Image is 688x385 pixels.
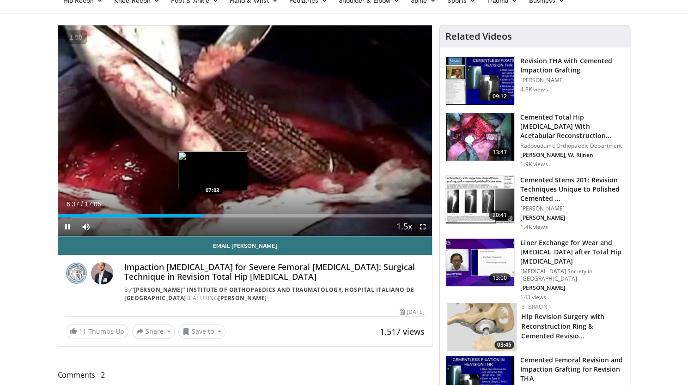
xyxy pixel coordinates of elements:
a: 20:41 Cemented Stems 201: Revision Techniques Unique to Polished Cemented … [PERSON_NAME] [PERSON... [445,175,624,231]
span: / [81,200,83,208]
a: 03:45 [447,303,517,351]
h4: Related Videos [445,31,512,42]
div: Progress Bar [58,214,432,217]
a: “[PERSON_NAME]” Institute of Orthopaedics and Traumatology, Hospital Italiano de [GEOGRAPHIC_DATA] [124,286,414,302]
span: 1,517 views [380,326,425,337]
span: 09:12 [489,92,511,101]
span: 6:37 [67,200,79,208]
button: Fullscreen [414,217,432,236]
p: [PERSON_NAME], W. Rijnen [520,151,624,159]
a: [PERSON_NAME] [218,294,267,302]
p: Radboudumc Orthopaedic Department [520,142,624,150]
a: 09:12 Revision THA with Cemented Impaction Grafting [PERSON_NAME] 4.8K views [445,56,624,105]
img: image.jpeg [178,151,247,190]
a: Email [PERSON_NAME] [58,236,432,255]
button: Pause [58,217,77,236]
p: [PERSON_NAME] [520,284,624,292]
span: 03:45 [494,341,514,349]
a: 13:47 Cemented Total Hip [MEDICAL_DATA] With Acetabular Reconstruction Using… Radboudumc Orthopae... [445,113,624,168]
img: Avatar [91,262,113,284]
a: B. Braun [521,303,547,311]
img: 11812003-c2d2-41b2-9ca3-de931d805d84.png.150x105_q85_crop-smart_upscale.png [447,303,517,351]
a: 13:00 Liner Exchange for Wear and [MEDICAL_DATA] after Total Hip [MEDICAL_DATA] [MEDICAL_DATA] So... [445,238,624,301]
h3: Cemented Stems 201: Revision Techniques Unique to Polished Cemented … [520,175,624,203]
span: 17:06 [85,200,101,208]
div: By FEATURING [124,286,425,302]
span: 11 [79,327,86,336]
div: [DATE] [400,308,425,316]
p: [PERSON_NAME] [520,214,624,222]
p: [PERSON_NAME] [520,205,624,212]
p: 143 views [520,294,546,301]
img: 298672_0000_1.png.150x105_q85_crop-smart_upscale.jpg [446,57,514,105]
img: 33561d16-be2e-4bad-a7d7-f19292869189.150x105_q85_crop-smart_upscale.jpg [446,113,514,161]
p: [PERSON_NAME] [520,77,624,84]
img: 03752976-83ec-4a0f-a352-fa6de7f36c98.150x105_q85_crop-smart_upscale.jpg [446,239,514,287]
img: “Carlos E. Ottolenghi” Institute of Orthopaedics and Traumatology, Hospital Italiano de Buenos Aires [66,262,88,284]
span: 20:41 [489,211,511,220]
p: 1.4K views [520,223,548,231]
button: Playback Rate [395,217,414,236]
p: 1.9K views [520,161,548,168]
a: Hip Revision Surgery with Reconstruction Ring & Cemented Revisio… [521,312,604,340]
a: 11 Thumbs Up [66,324,128,338]
button: Mute [77,217,95,236]
span: 13:47 [489,148,511,157]
h3: Liner Exchange for Wear and [MEDICAL_DATA] after Total Hip [MEDICAL_DATA] [520,238,624,266]
video-js: Video Player [58,25,432,236]
h3: Cemented Total Hip [MEDICAL_DATA] With Acetabular Reconstruction Using… [520,113,624,140]
button: Save to [178,324,225,339]
p: [MEDICAL_DATA] Society in [GEOGRAPHIC_DATA] [520,268,624,283]
p: 4.8K views [520,86,548,93]
span: 13:00 [489,273,511,283]
h3: Revision THA with Cemented Impaction Grafting [520,56,624,75]
h3: Cemented Femoral Revision and Impaction Grafting for Revision THA [520,355,624,383]
button: Share [132,324,175,339]
h4: Impaction [MEDICAL_DATA] for Severe Femoral [MEDICAL_DATA]: Surgical Technique in Revision Total ... [124,262,425,282]
img: 9aaa0d0b-cf3a-41c4-bf21-a8c00d2f4982.150x105_q85_crop-smart_upscale.jpg [446,176,514,224]
span: Comments 2 [58,369,433,381]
